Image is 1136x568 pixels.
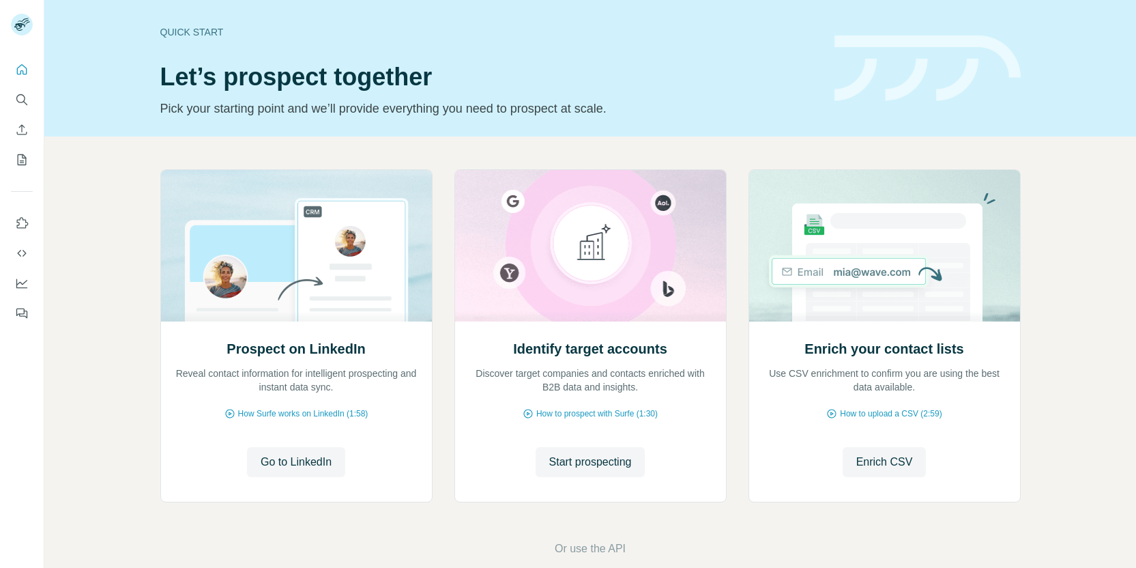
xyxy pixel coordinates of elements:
[11,241,33,266] button: Use Surfe API
[549,454,632,470] span: Start prospecting
[11,147,33,172] button: My lists
[748,170,1021,322] img: Enrich your contact lists
[160,170,433,322] img: Prospect on LinkedIn
[227,339,365,358] h2: Prospect on LinkedIn
[454,170,727,322] img: Identify target accounts
[513,339,667,358] h2: Identify target accounts
[536,447,645,477] button: Start prospecting
[261,454,332,470] span: Go to LinkedIn
[555,541,626,557] button: Or use the API
[11,211,33,236] button: Use Surfe on LinkedIn
[175,367,418,394] p: Reveal contact information for intelligent prospecting and instant data sync.
[247,447,345,477] button: Go to LinkedIn
[11,57,33,82] button: Quick start
[11,271,33,296] button: Dashboard
[11,117,33,142] button: Enrich CSV
[840,408,942,420] span: How to upload a CSV (2:59)
[11,301,33,326] button: Feedback
[238,408,368,420] span: How Surfe works on LinkedIn (1:58)
[160,99,818,118] p: Pick your starting point and we’ll provide everything you need to prospect at scale.
[160,63,818,91] h1: Let’s prospect together
[856,454,913,470] span: Enrich CSV
[843,447,927,477] button: Enrich CSV
[834,35,1021,102] img: banner
[536,408,658,420] span: How to prospect with Surfe (1:30)
[11,87,33,112] button: Search
[469,367,712,394] p: Discover target companies and contacts enriched with B2B data and insights.
[763,367,1006,394] p: Use CSV enrichment to confirm you are using the best data available.
[160,25,818,39] div: Quick start
[804,339,963,358] h2: Enrich your contact lists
